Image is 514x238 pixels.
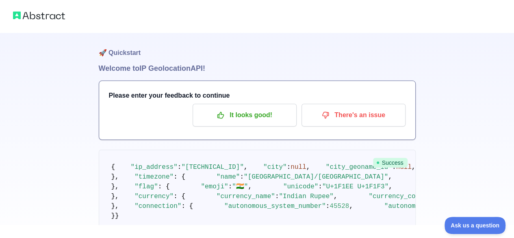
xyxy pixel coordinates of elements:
[279,193,333,200] span: "Indian Rupee"
[308,108,399,122] p: There's an issue
[445,217,506,234] iframe: Toggle Customer Support
[388,183,393,190] span: ,
[217,173,240,181] span: "name"
[275,193,279,200] span: :
[306,164,310,171] span: ,
[217,193,275,200] span: "currency_name"
[283,183,318,190] span: "unicode"
[181,203,193,210] span: : {
[199,108,291,122] p: It looks good!
[263,164,287,171] span: "city"
[240,173,244,181] span: :
[134,193,174,200] span: "currency"
[134,203,181,210] span: "connection"
[326,164,392,171] span: "city_geoname_id"
[301,104,406,127] button: There's an issue
[228,183,232,190] span: :
[134,183,158,190] span: "flag"
[224,203,326,210] span: "autonomous_system_number"
[201,183,228,190] span: "emoji"
[330,203,349,210] span: 45528
[412,164,416,171] span: ,
[174,173,185,181] span: : {
[349,203,353,210] span: ,
[318,183,322,190] span: :
[178,164,182,171] span: :
[111,164,115,171] span: {
[193,104,297,127] button: It looks good!
[99,63,416,74] h1: Welcome to IP Geolocation API!
[109,91,406,100] h3: Please enter your feedback to continue
[174,193,185,200] span: : {
[134,173,174,181] span: "timezone"
[388,173,392,181] span: ,
[384,203,509,210] span: "autonomous_system_organization"
[334,193,338,200] span: ,
[291,164,306,171] span: null
[248,183,252,190] span: ,
[131,164,178,171] span: "ip_address"
[369,193,427,200] span: "currency_code"
[373,158,408,168] span: Success
[326,203,330,210] span: :
[13,10,65,21] img: Abstract logo
[322,183,388,190] span: "U+1F1EE U+1F1F3"
[287,164,291,171] span: :
[232,183,248,190] span: "🇮🇳"
[99,32,416,63] h1: 🚀 Quickstart
[244,173,388,181] span: "[GEOGRAPHIC_DATA]/[GEOGRAPHIC_DATA]"
[158,183,170,190] span: : {
[181,164,244,171] span: "[TECHNICAL_ID]"
[244,164,248,171] span: ,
